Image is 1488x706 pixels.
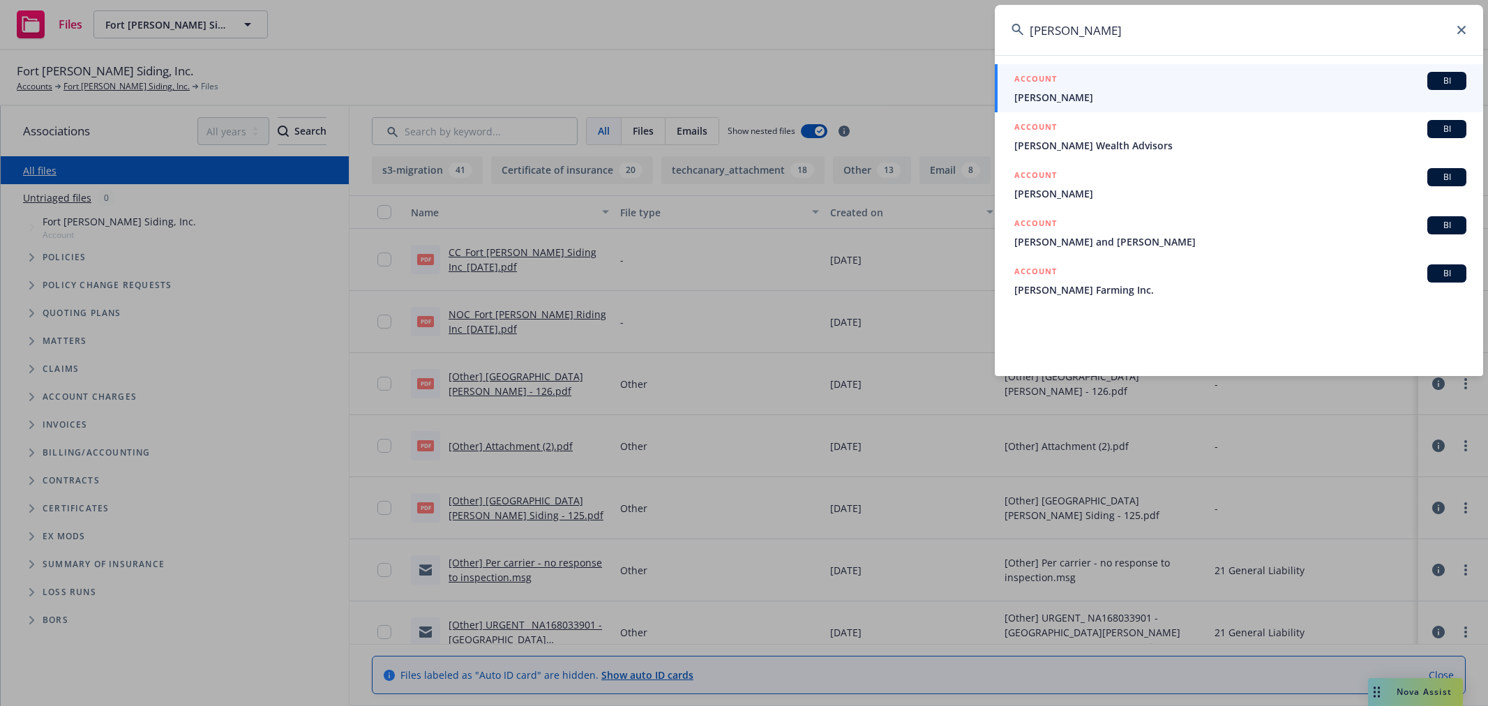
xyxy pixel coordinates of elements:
[995,209,1483,257] a: ACCOUNTBI[PERSON_NAME] and [PERSON_NAME]
[995,257,1483,305] a: ACCOUNTBI[PERSON_NAME] Farming Inc.
[1014,138,1466,153] span: [PERSON_NAME] Wealth Advisors
[1433,123,1461,135] span: BI
[1433,219,1461,232] span: BI
[1014,90,1466,105] span: [PERSON_NAME]
[995,5,1483,55] input: Search...
[1014,72,1057,89] h5: ACCOUNT
[995,160,1483,209] a: ACCOUNTBI[PERSON_NAME]
[995,64,1483,112] a: ACCOUNTBI[PERSON_NAME]
[1433,267,1461,280] span: BI
[1014,216,1057,233] h5: ACCOUNT
[1014,234,1466,249] span: [PERSON_NAME] and [PERSON_NAME]
[1014,264,1057,281] h5: ACCOUNT
[1014,186,1466,201] span: [PERSON_NAME]
[995,112,1483,160] a: ACCOUNTBI[PERSON_NAME] Wealth Advisors
[1014,168,1057,185] h5: ACCOUNT
[1433,171,1461,183] span: BI
[1014,120,1057,137] h5: ACCOUNT
[1433,75,1461,87] span: BI
[1014,283,1466,297] span: [PERSON_NAME] Farming Inc.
